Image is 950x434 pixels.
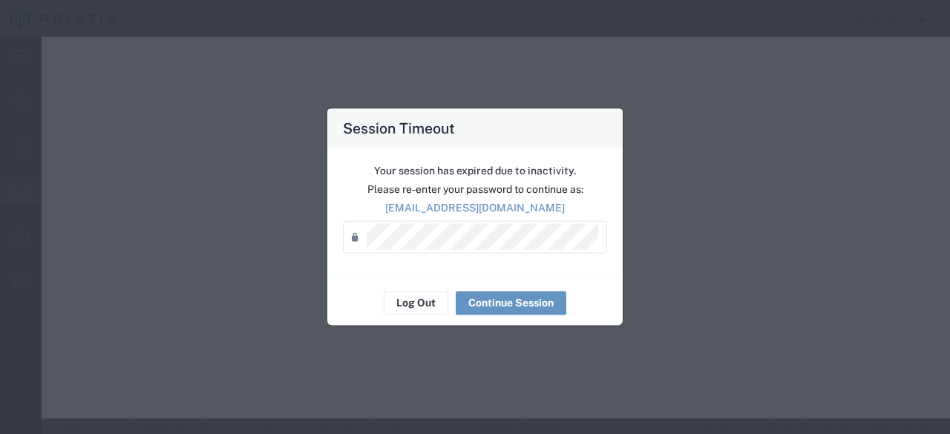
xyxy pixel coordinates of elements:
p: [EMAIL_ADDRESS][DOMAIN_NAME] [343,200,607,215]
h4: Session Timeout [343,116,455,138]
button: Continue Session [456,291,566,315]
p: Your session has expired due to inactivity. [343,162,607,178]
button: Log Out [384,291,448,315]
p: Please re-enter your password to continue as: [343,181,607,197]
